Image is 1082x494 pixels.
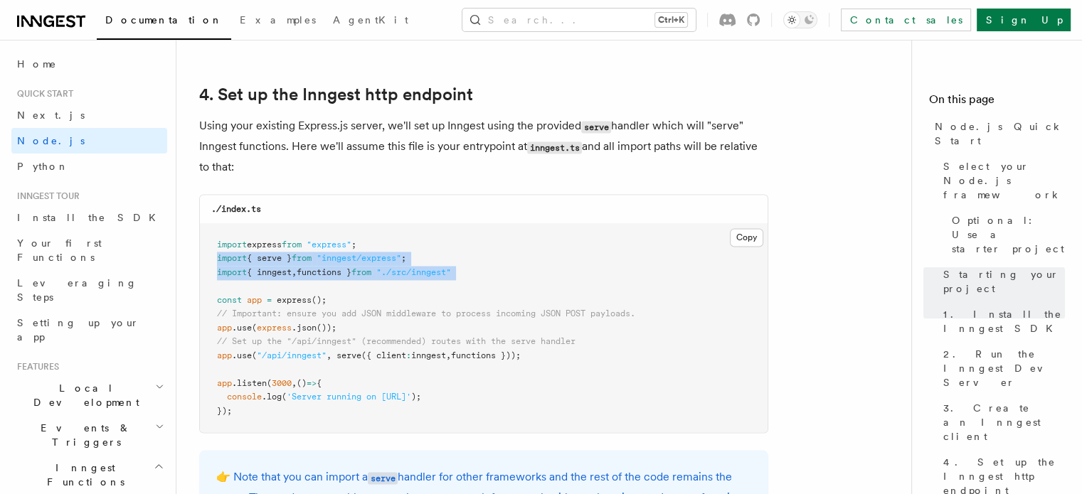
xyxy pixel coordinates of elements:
span: ); [411,392,421,402]
kbd: Ctrl+K [655,13,687,27]
span: AgentKit [333,14,408,26]
a: Leveraging Steps [11,270,167,310]
span: "./src/inngest" [376,267,451,277]
span: Local Development [11,381,155,409]
span: 2. Run the Inngest Dev Server [943,347,1065,390]
span: Starting your project [943,267,1065,296]
span: // Set up the "/api/inngest" (recommended) routes with the serve handler [217,336,576,346]
a: Home [11,51,167,77]
span: Inngest Functions [11,461,154,489]
span: import [217,267,247,277]
span: Inngest tour [11,190,80,202]
span: Your first Functions [17,237,102,263]
span: = [267,295,272,305]
span: { inngest [247,267,292,277]
a: Your first Functions [11,230,167,270]
span: , [292,267,297,277]
a: Optional: Use a starter project [946,208,1065,262]
span: ( [282,392,287,402]
a: Sign Up [977,9,1071,31]
code: serve [581,121,611,133]
span: console [227,392,262,402]
span: Documentation [105,14,223,26]
span: Home [17,57,57,71]
h4: On this page [929,91,1065,114]
span: app [247,295,262,305]
span: express [257,323,292,333]
span: { serve } [247,253,292,263]
span: 3000 [272,378,292,388]
span: const [217,295,242,305]
span: .log [262,392,282,402]
span: from [351,267,371,277]
span: serve [336,350,361,360]
a: Contact sales [841,9,971,31]
span: (); [312,295,327,305]
button: Search...Ctrl+K [462,9,696,31]
a: Node.js [11,128,167,154]
span: => [307,378,317,388]
span: }); [217,406,232,416]
code: serve [368,472,398,484]
span: ( [252,350,257,360]
span: ({ client [361,350,406,360]
span: Setting up your app [17,317,139,343]
code: ./index.ts [211,204,261,214]
a: AgentKit [324,4,417,38]
span: .listen [232,378,267,388]
span: "inngest/express" [317,253,401,263]
span: , [327,350,332,360]
span: , [446,350,451,360]
span: "/api/inngest" [257,350,327,360]
span: ( [267,378,272,388]
span: Examples [240,14,316,26]
span: Node.js [17,135,85,146]
code: inngest.ts [527,141,582,154]
span: 3. Create an Inngest client [943,401,1065,444]
span: .use [232,350,252,360]
span: Python [17,161,69,172]
button: Events & Triggers [11,415,167,455]
span: ()); [317,323,336,333]
span: // Important: ensure you add JSON middleware to process incoming JSON POST payloads. [217,308,635,318]
span: Install the SDK [17,212,164,223]
span: Node.js Quick Start [935,119,1065,148]
span: ; [351,240,356,249]
a: Select your Node.js framework [938,154,1065,208]
button: Toggle dark mode [783,11,817,28]
span: app [217,350,232,360]
span: from [292,253,312,263]
span: Select your Node.js framework [943,159,1065,202]
a: 4. Set up the Inngest http endpoint [199,85,473,104]
span: .json [292,323,317,333]
span: express [247,240,282,249]
a: 1. Install the Inngest SDK [938,301,1065,341]
a: Next.js [11,102,167,128]
span: Optional: Use a starter project [952,213,1065,256]
span: from [282,240,302,249]
p: Using your existing Express.js server, we'll set up Inngest using the provided handler which will... [199,116,768,177]
a: Python [11,154,167,179]
span: Next.js [17,109,85,121]
a: 2. Run the Inngest Dev Server [938,341,1065,395]
a: Starting your project [938,262,1065,301]
span: inngest [411,350,446,360]
a: 3. Create an Inngest client [938,395,1065,449]
a: Node.js Quick Start [929,114,1065,154]
span: Events & Triggers [11,421,155,449]
a: Examples [231,4,324,38]
span: functions } [297,267,351,277]
span: functions })); [451,350,521,360]
span: , [292,378,297,388]
span: Leveraging Steps [17,277,137,303]
span: import [217,253,247,263]
a: serve [368,470,398,483]
button: Local Development [11,375,167,415]
span: { [317,378,322,388]
span: ( [252,323,257,333]
span: app [217,323,232,333]
a: Install the SDK [11,205,167,230]
span: () [297,378,307,388]
span: 1. Install the Inngest SDK [943,307,1065,335]
span: Quick start [11,88,73,100]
